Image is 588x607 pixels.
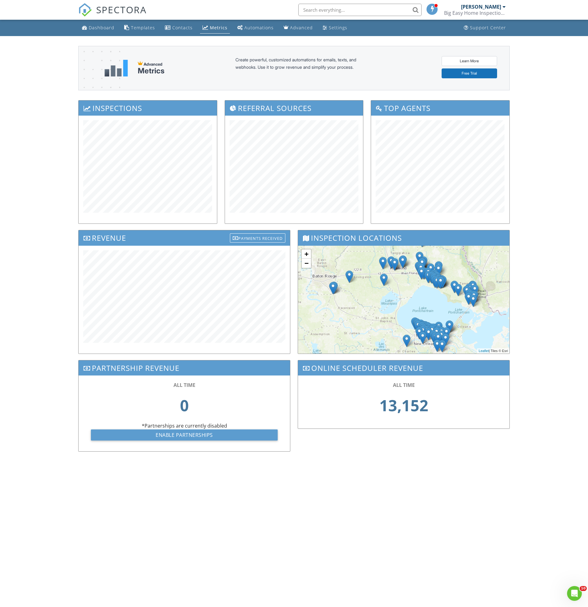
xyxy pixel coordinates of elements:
a: Learn More [442,56,497,66]
span: Advanced [144,62,162,67]
a: Leaflet [479,349,489,353]
div: | Tiles © Esri [477,348,509,354]
h3: Online Scheduler Revenue [298,360,509,375]
a: Support Center [461,22,508,34]
div: ALL TIME [310,382,497,388]
h3: Inspection Locations [298,230,509,245]
input: Search everything... [298,4,422,16]
div: Metrics [210,25,227,31]
a: Settings [320,22,350,34]
img: advanced-banner-bg-f6ff0eecfa0ee76150a1dea9fec4b49f333892f74bc19f1b897a312d7a1b2ff3.png [79,46,120,114]
div: 13,152 [310,388,497,422]
div: *Partnerships are currently disabled [79,375,290,451]
a: Dashboard [80,22,117,34]
a: Payments Received [230,232,285,242]
a: Enable Partnerships [91,429,278,441]
a: Templates [122,22,157,34]
div: Create powerful, customized automations for emails, texts, and webhooks. Use it to grow revenue a... [235,56,371,80]
div: [PERSON_NAME] [461,4,501,10]
div: 0 [91,388,278,422]
a: Contacts [162,22,195,34]
div: Metrics [138,67,165,75]
h3: Referral Sources [225,100,363,116]
a: Free Trial [442,68,497,78]
div: ALL TIME [91,382,278,388]
a: SPECTORA [78,8,147,21]
a: Advanced [281,22,315,34]
a: Zoom out [302,259,311,268]
span: 10 [580,586,587,591]
div: Automations [244,25,274,31]
img: metrics-aadfce2e17a16c02574e7fc40e4d6b8174baaf19895a402c862ea781aae8ef5b.svg [104,60,128,76]
a: Zoom in [302,249,311,259]
div: Settings [329,25,347,31]
div: Contacts [172,25,193,31]
img: The Best Home Inspection Software - Spectora [78,3,92,17]
a: Metrics [200,22,230,34]
div: Big Easy Home Inspections LLC [444,10,506,16]
span: SPECTORA [96,3,147,16]
h3: Inspections [79,100,217,116]
div: Dashboard [89,25,114,31]
div: Payments Received [230,233,285,243]
div: Templates [131,25,155,31]
iframe: Intercom live chat [567,586,582,601]
div: Support Center [470,25,506,31]
h3: Partnership Revenue [79,360,290,375]
a: Automations (Basic) [235,22,276,34]
h3: Revenue [79,230,290,245]
h3: Top Agents [371,100,509,116]
div: Advanced [290,25,313,31]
